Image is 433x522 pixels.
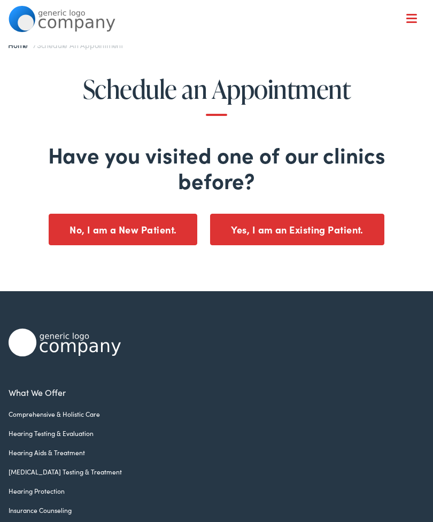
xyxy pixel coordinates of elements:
[9,448,408,457] a: Hearing Aids & Treatment
[9,386,408,399] a: What We Offer
[210,214,384,245] button: Yes, I am an Existing Patient.
[9,505,408,515] a: Insurance Counseling
[9,428,408,438] a: Hearing Testing & Evaluation
[17,142,415,193] h2: Have you visited one of our clinics before?
[9,329,121,356] img: Alpaca Audiology
[17,75,415,116] h1: Schedule an Appointment
[9,486,408,496] a: Hearing Protection
[49,214,197,245] button: No, I am a New Patient.
[17,43,424,76] a: What We Offer
[9,467,408,477] a: [MEDICAL_DATA] Testing & Treatment
[9,409,408,419] a: Comprehensive & Holistic Care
